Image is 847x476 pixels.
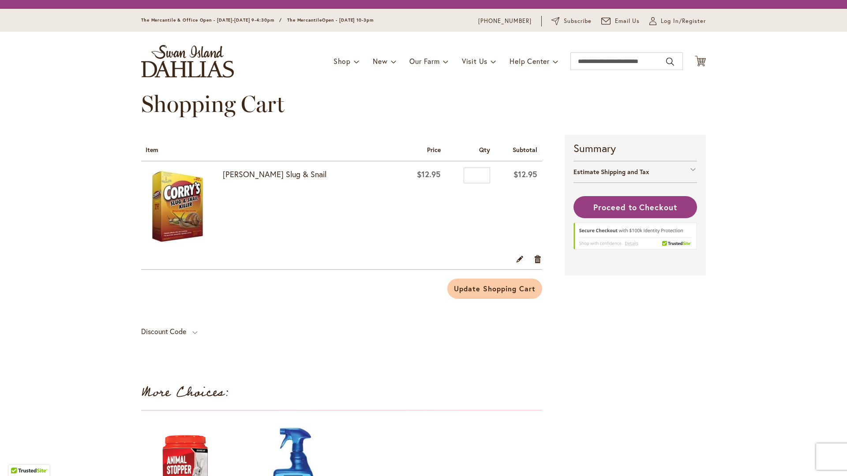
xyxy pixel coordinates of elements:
[573,141,697,156] strong: Summary
[649,17,706,26] a: Log In/Register
[141,382,229,403] strong: More Choices:
[417,169,441,179] span: $12.95
[573,223,697,253] div: TrustedSite Certified
[615,17,640,26] span: Email Us
[601,17,640,26] a: Email Us
[146,145,158,154] span: Item
[513,145,537,154] span: Subtotal
[427,145,441,154] span: Price
[551,17,592,26] a: Subscribe
[373,56,387,66] span: New
[593,202,677,212] span: Proceed to Checkout
[573,167,649,176] strong: Estimate Shipping and Tax
[513,169,537,179] span: $12.95
[141,170,214,243] img: Corry's Slug & Snail
[7,445,31,469] iframe: Launch Accessibility Center
[573,196,697,218] button: Proceed to Checkout
[478,17,532,26] a: [PHONE_NUMBER]
[564,17,592,26] span: Subscribe
[322,17,374,23] span: Open - [DATE] 10-3pm
[223,169,326,179] a: [PERSON_NAME] Slug & Snail
[334,56,351,66] span: Shop
[409,56,439,66] span: Our Farm
[141,17,322,23] span: The Mercantile & Office Open - [DATE]-[DATE] 9-4:30pm / The Mercantile
[510,56,550,66] span: Help Center
[462,56,487,66] span: Visit Us
[479,145,490,154] span: Qty
[141,170,223,245] a: Corry's Slug & Snail
[661,17,706,26] span: Log In/Register
[141,90,285,118] span: Shopping Cart
[454,284,535,293] span: Update Shopping Cart
[666,55,674,69] button: Search
[447,279,542,299] button: Update Shopping Cart
[141,45,234,78] a: store logo
[141,327,186,336] strong: Discount Code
